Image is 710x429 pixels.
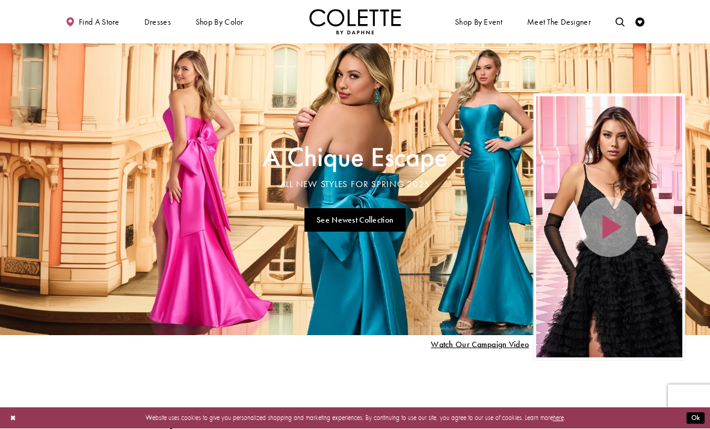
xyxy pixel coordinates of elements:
span: Play Slide #15 Video [431,339,529,348]
a: Check Wishlist [633,9,647,34]
img: Colette by Daphne [309,9,401,34]
span: Shop by color [196,17,244,26]
a: See Newest Collection A Chique Escape All New Styles For Spring 2025 [304,208,406,232]
ul: Slider Links [259,204,450,235]
span: Dresses [144,17,171,26]
button: Submit Dialog [687,413,705,424]
button: Close Dialog [5,410,20,427]
a: here [553,414,564,422]
span: Shop By Event [455,17,502,26]
a: Visit Home Page [309,9,401,34]
a: Toggle search [613,9,627,34]
span: Shop By Event [452,9,504,34]
p: Website uses cookies to give you personalized shopping and marketing experiences. By continuing t... [66,412,644,424]
span: Find a store [79,17,120,26]
a: Meet the designer [525,9,593,34]
div: Video Player [536,96,683,358]
a: Find a store [63,9,122,34]
span: Dresses [142,9,173,34]
span: Shop by color [193,9,245,34]
span: Meet the designer [527,17,591,26]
